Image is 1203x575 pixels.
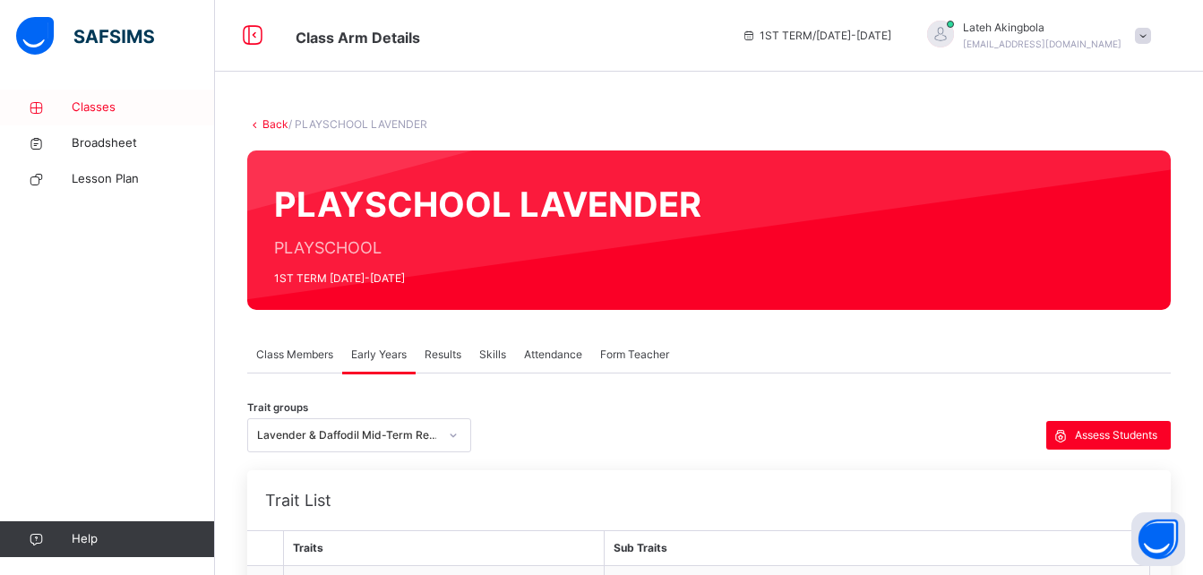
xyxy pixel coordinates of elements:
img: safsims [16,17,154,55]
span: Classes [72,99,215,116]
div: Lavender & Daffodil Mid-Term Report (2025) [257,427,438,443]
a: Back [262,117,288,131]
th: Sub Traits [605,531,1150,566]
span: 1ST TERM [DATE]-[DATE] [274,270,701,287]
span: Attendance [524,347,582,363]
span: Class Arm Details [296,29,420,47]
span: Lateh Akingbola [963,20,1121,36]
span: Lesson Plan [72,170,215,188]
button: Open asap [1131,512,1185,566]
span: Form Teacher [600,347,669,363]
span: Class Members [256,347,333,363]
div: LatehAkingbola [909,20,1160,52]
span: Help [72,530,214,548]
span: Assess Students [1075,427,1157,443]
span: / PLAYSCHOOL LAVENDER [288,117,427,131]
span: Trait List [265,488,1153,512]
span: Broadsheet [72,134,215,152]
span: Trait groups [247,400,308,416]
span: [EMAIL_ADDRESS][DOMAIN_NAME] [963,39,1121,49]
span: session/term information [742,28,891,44]
th: Traits [283,531,605,566]
span: Results [425,347,461,363]
span: Skills [479,347,506,363]
span: Early Years [351,347,407,363]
